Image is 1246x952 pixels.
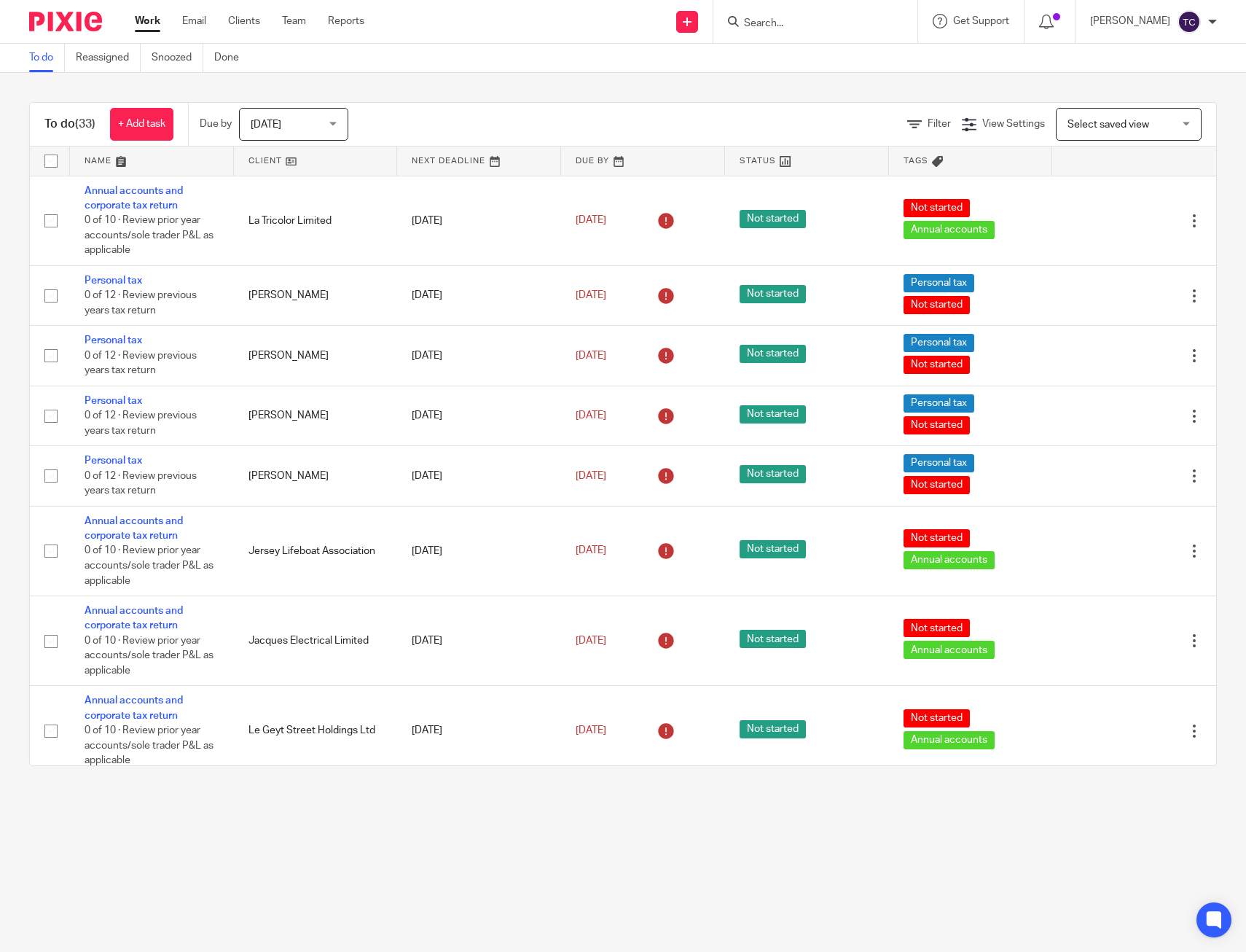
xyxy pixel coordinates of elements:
[85,215,213,255] span: 0 of 10 · Review prior year accounts/sole trader P&L as applicable
[110,108,173,141] a: + Add task
[251,120,281,130] span: [DATE]
[282,14,306,28] a: Team
[397,596,561,686] td: [DATE]
[85,456,142,466] a: Personal tax
[576,725,606,736] span: [DATE]
[904,394,974,413] span: Personal tax
[740,630,806,648] span: Not started
[234,686,398,776] td: Le Geyt Street Holdings Ltd
[234,326,398,386] td: [PERSON_NAME]
[904,529,970,547] span: Not started
[328,14,364,28] a: Reports
[85,725,213,765] span: 0 of 10 · Review prior year accounts/sole trader P&L as applicable
[904,157,928,165] span: Tags
[397,326,561,386] td: [DATE]
[904,416,970,434] span: Not started
[576,410,606,421] span: [DATE]
[397,176,561,265] td: [DATE]
[234,596,398,686] td: Jacques Electrical Limited
[85,335,142,346] a: Personal tax
[740,405,806,424] span: Not started
[76,44,141,72] a: Reassigned
[85,636,213,676] span: 0 of 10 · Review prior year accounts/sole trader P&L as applicable
[576,290,606,300] span: [DATE]
[397,446,561,506] td: [DATE]
[234,386,398,445] td: [PERSON_NAME]
[740,210,806,228] span: Not started
[234,446,398,506] td: [PERSON_NAME]
[576,546,606,556] span: [DATE]
[85,516,183,541] a: Annual accounts and corporate tax return
[397,686,561,776] td: [DATE]
[85,186,183,211] a: Annual accounts and corporate tax return
[75,118,95,130] span: (33)
[904,274,974,292] span: Personal tax
[29,44,65,72] a: To do
[135,14,160,28] a: Work
[214,44,250,72] a: Done
[576,215,606,225] span: [DATE]
[928,119,951,129] span: Filter
[152,44,203,72] a: Snoozed
[1067,120,1149,130] span: Select saved view
[740,720,806,738] span: Not started
[85,471,197,496] span: 0 of 12 · Review previous years tax return
[576,471,606,481] span: [DATE]
[85,290,197,316] span: 0 of 12 · Review previous years tax return
[85,606,183,631] a: Annual accounts and corporate tax return
[740,540,806,558] span: Not started
[29,12,102,31] img: Pixie
[1178,10,1201,34] img: svg%3E
[228,14,260,28] a: Clients
[85,276,142,286] a: Personal tax
[742,17,874,31] input: Search
[904,641,995,659] span: Annual accounts
[234,176,398,265] td: La Tricolor Limited
[904,551,995,569] span: Annual accounts
[740,345,806,363] span: Not started
[740,465,806,483] span: Not started
[904,334,974,352] span: Personal tax
[982,119,1045,129] span: View Settings
[740,285,806,303] span: Not started
[182,14,206,28] a: Email
[85,396,142,406] a: Personal tax
[234,506,398,596] td: Jersey Lifeboat Association
[85,351,197,376] span: 0 of 12 · Review previous years tax return
[1090,14,1170,28] p: [PERSON_NAME]
[904,476,970,494] span: Not started
[85,695,183,720] a: Annual accounts and corporate tax return
[904,199,970,217] span: Not started
[200,117,232,131] p: Due by
[576,351,606,361] span: [DATE]
[953,16,1009,26] span: Get Support
[397,386,561,445] td: [DATE]
[904,709,970,727] span: Not started
[44,117,95,132] h1: To do
[904,296,970,314] span: Not started
[397,506,561,596] td: [DATE]
[904,454,974,472] span: Personal tax
[397,265,561,325] td: [DATE]
[85,410,197,436] span: 0 of 12 · Review previous years tax return
[85,546,213,586] span: 0 of 10 · Review prior year accounts/sole trader P&L as applicable
[234,265,398,325] td: [PERSON_NAME]
[904,356,970,374] span: Not started
[904,731,995,749] span: Annual accounts
[904,221,995,239] span: Annual accounts
[576,636,606,646] span: [DATE]
[904,619,970,637] span: Not started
